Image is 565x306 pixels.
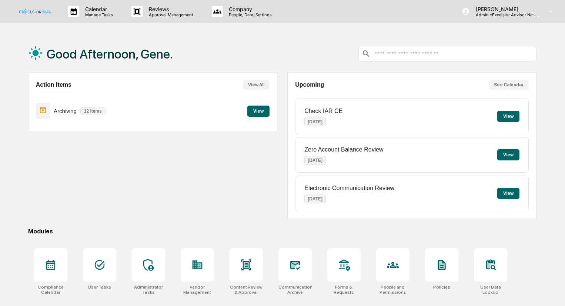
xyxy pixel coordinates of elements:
img: logo [18,9,53,14]
button: View [497,111,519,122]
div: Communications Archive [278,285,312,295]
div: People and Permissions [376,285,409,295]
div: Administrator Tasks [132,285,165,295]
h2: Action Items [36,82,71,88]
button: View [497,188,519,199]
p: Calendar [79,6,117,12]
p: Admin • Excelsior Advisor Network [470,12,539,17]
div: Modules [28,228,536,235]
p: Electronic Communication Review [304,185,394,192]
p: Archiving [54,108,77,114]
p: [PERSON_NAME] [470,6,539,12]
div: Forms & Requests [327,285,361,295]
div: Compliance Calendar [34,285,67,295]
p: 12 items [80,107,106,115]
p: People, Data, Settings [223,12,275,17]
p: Approval Management [143,12,197,17]
p: [DATE] [304,117,326,126]
button: View [497,149,519,160]
p: [DATE] [304,194,326,203]
p: Reviews [143,6,197,12]
a: View [247,107,270,114]
div: User Data Lookup [474,285,507,295]
h1: Good Afternoon, Gene. [47,47,173,61]
p: Company [223,6,275,12]
p: Manage Tasks [79,12,117,17]
button: View All [243,80,270,90]
p: Zero Account Balance Review [304,146,383,153]
div: User Tasks [88,285,111,290]
div: Vendor Management [181,285,214,295]
div: Policies [433,285,450,290]
button: See Calendar [489,80,529,90]
div: Content Review & Approval [230,285,263,295]
p: Check IAR CE [304,108,342,114]
h2: Upcoming [295,82,324,88]
button: View [247,106,270,117]
p: [DATE] [304,156,326,165]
